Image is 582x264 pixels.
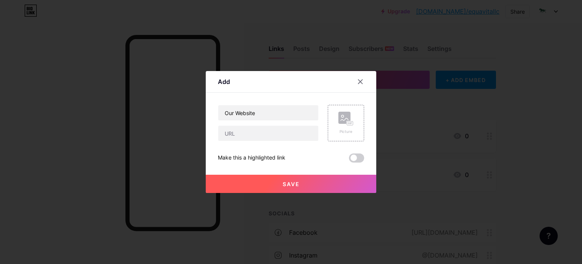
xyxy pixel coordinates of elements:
input: URL [218,126,318,141]
div: Picture [338,129,354,134]
span: Save [283,181,300,187]
button: Save [206,175,376,193]
div: Add [218,77,230,86]
input: Title [218,105,318,120]
div: Make this a highlighted link [218,153,285,163]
